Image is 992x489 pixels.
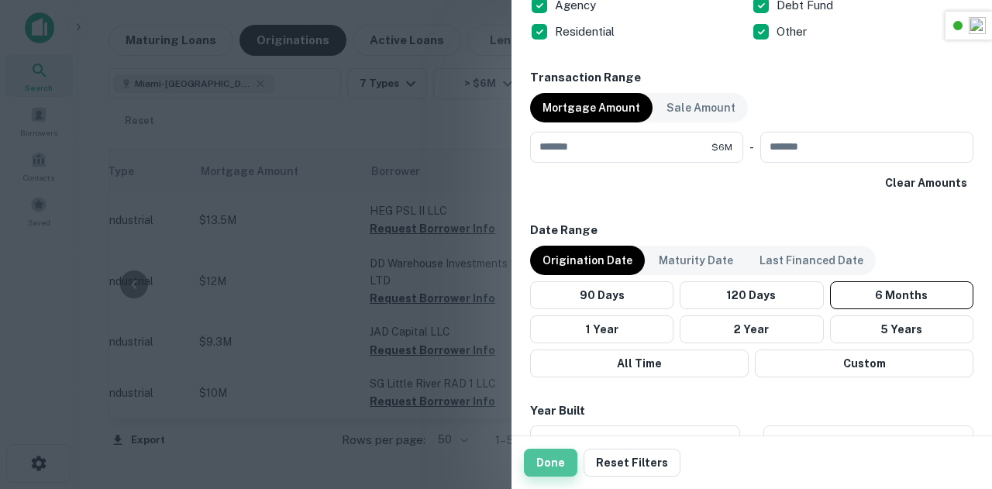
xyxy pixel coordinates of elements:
[755,350,973,377] button: Custom
[879,169,973,197] button: Clear Amounts
[830,315,973,343] button: 5 Years
[680,315,823,343] button: 2 Year
[530,281,673,309] button: 90 Days
[542,252,632,269] p: Origination Date
[666,99,735,116] p: Sale Amount
[530,315,673,343] button: 1 Year
[530,69,973,87] h6: Transaction Range
[524,449,577,477] button: Done
[680,281,823,309] button: 120 Days
[713,436,735,457] button: Open
[711,140,732,154] span: $6M
[530,350,749,377] button: All Time
[759,252,863,269] p: Last Financed Date
[530,222,973,239] h6: Date Range
[542,99,640,116] p: Mortgage Amount
[749,132,754,163] div: -
[777,22,810,41] p: Other
[659,252,733,269] p: Maturity Date
[914,365,992,439] iframe: Chat Widget
[584,449,680,477] button: Reset Filters
[530,402,585,420] h6: Year Built
[830,281,973,309] button: 6 Months
[555,22,618,41] p: Residential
